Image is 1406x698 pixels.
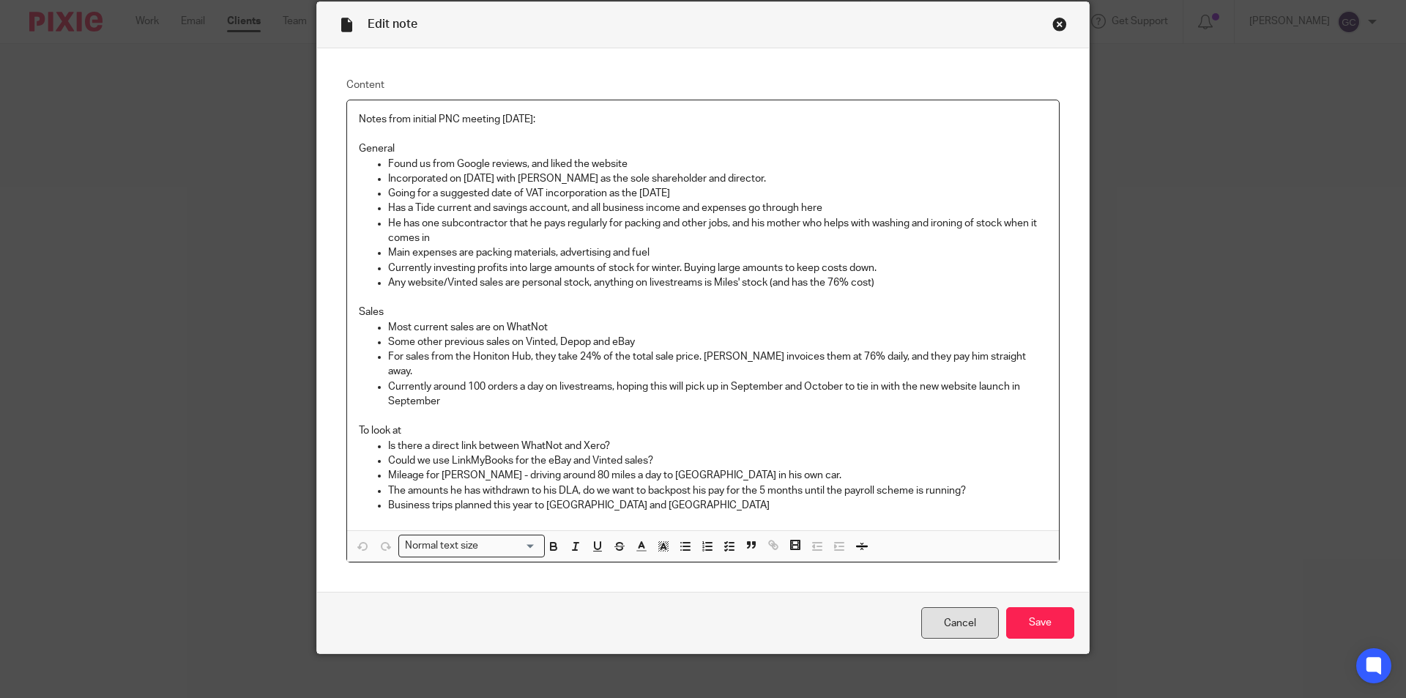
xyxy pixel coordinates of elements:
p: Any website/Vinted sales are personal stock, anything on livestreams is Miles' stock (and has the... [388,275,1047,290]
p: To look at [359,423,1047,438]
p: Could we use LinkMyBooks for the eBay and Vinted sales? [388,453,1047,468]
input: Search for option [483,538,536,554]
p: Main expenses are packing materials, advertising and fuel [388,245,1047,260]
p: For sales from the Honiton Hub, they take 24% of the total sale price. [PERSON_NAME] invoices the... [388,349,1047,379]
p: He has one subcontractor that he pays regularly for packing and other jobs, and his mother who he... [388,216,1047,246]
p: The amounts he has withdrawn to his DLA, do we want to backpost his pay for the 5 months until th... [388,483,1047,498]
p: Found us from Google reviews, and liked the website [388,157,1047,171]
p: Some other previous sales on Vinted, Depop and eBay [388,335,1047,349]
p: General [359,141,1047,156]
p: Has a Tide current and savings account, and all business income and expenses go through here [388,201,1047,215]
p: Currently around 100 orders a day on livestreams, hoping this will pick up in September and Octob... [388,379,1047,409]
div: Search for option [398,535,545,557]
div: Close this dialog window [1052,17,1067,31]
p: Mileage for [PERSON_NAME] - driving around 80 miles a day to [GEOGRAPHIC_DATA] in his own car. [388,468,1047,483]
p: Currently investing profits into large amounts of stock for winter. Buying large amounts to keep ... [388,261,1047,275]
p: Going for a suggested date of VAT incorporation as the [DATE] [388,186,1047,201]
a: Cancel [921,607,999,639]
span: Normal text size [402,538,482,554]
span: Edit note [368,18,417,30]
p: Incorporated on [DATE] with [PERSON_NAME] as the sole shareholder and director. [388,171,1047,186]
p: Is there a direct link between WhatNot and Xero? [388,439,1047,453]
input: Save [1006,607,1074,639]
p: Sales [359,305,1047,319]
p: Business trips planned this year to [GEOGRAPHIC_DATA] and [GEOGRAPHIC_DATA] [388,498,1047,513]
p: Most current sales are on WhatNot [388,320,1047,335]
p: Notes from initial PNC meeting [DATE]: [359,112,1047,127]
label: Content [346,78,1060,92]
